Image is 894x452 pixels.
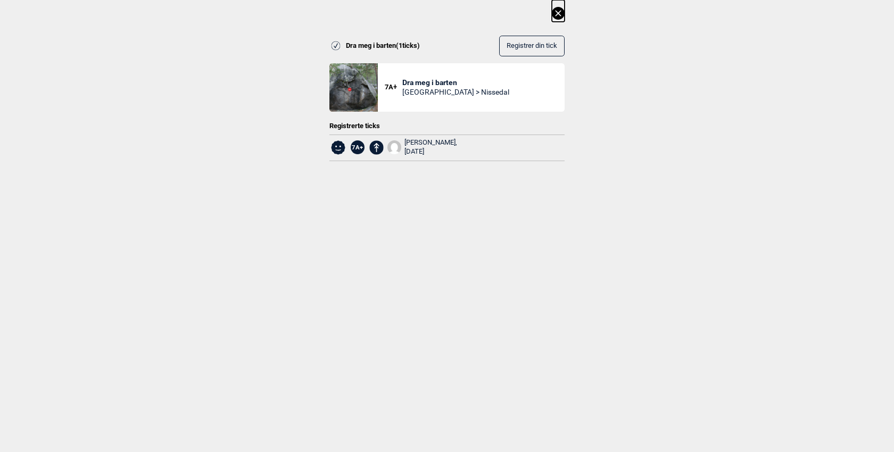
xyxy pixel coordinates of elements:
div: [DATE] [404,147,457,156]
img: Dra meg i barten 190613 [329,63,378,112]
span: Registrer din tick [507,42,557,50]
button: Registrer din tick [499,36,565,56]
div: Registrerte ticks [329,122,565,131]
img: User fallback1 [387,140,401,154]
span: Dra meg i barten ( 1 ticks) [346,41,420,51]
span: 7A+ [385,83,402,92]
span: Dra meg i barten [402,78,509,87]
span: [GEOGRAPHIC_DATA] > Nissedal [402,87,509,97]
a: User fallback1[PERSON_NAME], [DATE] [387,138,458,156]
div: [PERSON_NAME], [404,138,457,156]
span: 7A+ [351,140,365,154]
